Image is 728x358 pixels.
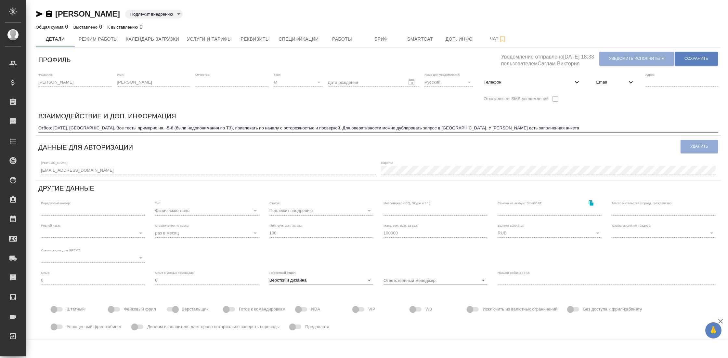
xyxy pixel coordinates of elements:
[327,35,358,43] span: Работы
[41,271,50,274] label: Опыт:
[79,35,118,43] span: Режим работы
[155,271,195,274] label: Опыт в устных переводах:
[381,161,393,164] label: Пароль:
[117,73,124,76] label: Имя:
[708,324,719,337] span: 🙏
[368,306,375,312] span: VIP
[583,306,642,312] span: Без доступа к фрил-кабинету
[67,324,122,330] span: Упрощенный фрил-кабинет
[41,224,61,227] label: Родной язык:
[147,324,279,330] span: Диплом исполнителя дает право нотариально заверять переводы
[55,9,120,18] a: [PERSON_NAME]
[479,276,488,285] button: Open
[483,306,557,312] span: Исключить из валютных ограничений
[425,306,432,312] span: W8
[612,202,672,205] label: Место жительства (город), гражданство:
[73,25,99,30] p: Выставлено
[38,73,53,76] label: Фамилия:
[182,306,208,312] span: Верстальщик
[305,324,329,330] span: Предоплата
[365,276,374,285] button: Open
[279,35,318,43] span: Спецификации
[483,35,514,43] span: Чат
[41,249,81,252] label: Схема скидок для GPEMT:
[383,202,431,205] label: Мессенджер (ICQ, Skype и т.п.):
[73,23,102,31] div: 0
[596,79,627,86] span: Email
[155,202,161,205] label: Тип:
[645,73,655,76] label: Адрес:
[675,52,718,66] button: Сохранить
[269,271,296,274] label: Проектный отдел:
[38,183,94,193] h6: Другие данные
[444,35,475,43] span: Доп. инфо
[612,224,651,227] label: Схема скидок по Традосу:
[269,224,303,227] label: Мин. сум. вып. за раз:
[155,229,259,238] div: раз в месяц
[484,79,573,86] span: Телефон
[38,126,718,130] textarea: Отбор: [DATE]. [GEOGRAPHIC_DATA]. Все тесты примерно на ~5-6 (были недопонимания по ТЗ), привлека...
[155,206,259,215] div: Физическое лицо
[585,196,598,209] button: Скопировать ссылку
[124,306,156,312] span: Фейковый фрил
[269,206,373,215] div: Подлежит внедрению
[705,322,721,338] button: 🙏
[125,10,183,19] div: Подлежит внедрению
[36,25,65,30] p: Общая сумма
[107,23,142,31] div: 0
[107,25,139,30] p: К выставлению
[424,78,473,87] div: Русский
[591,75,640,89] div: Email
[38,111,176,121] h6: Взаимодействие и доп. информация
[36,10,44,18] button: Скопировать ссылку для ЯМессенджера
[41,161,68,164] label: [PERSON_NAME]:
[126,35,179,43] span: Календарь загрузки
[41,202,71,205] label: Порядковый номер:
[274,78,323,87] div: М
[498,224,524,227] label: Валюта выплаты:
[38,142,133,152] h6: Данные для авторизации
[239,306,285,312] span: Готов к командировкам
[128,11,175,17] button: Подлежит внедрению
[40,35,71,43] span: Детали
[45,10,53,18] button: Скопировать ссылку
[274,73,281,76] label: Пол:
[195,73,210,76] label: Отчество:
[269,202,280,205] label: Статус:
[499,35,506,43] svg: Подписаться
[498,202,542,205] label: Ссылка на аккаунт SmartCAT:
[366,35,397,43] span: Бриф
[478,75,586,89] div: Телефон
[240,35,271,43] span: Реквизиты
[155,224,189,227] label: Ограничение по сроку:
[484,96,549,102] span: Отказался от SMS-уведомлений
[311,306,320,312] span: NDA
[383,224,418,227] label: Макс. сум. вып. за раз:
[38,55,71,65] h6: Профиль
[405,35,436,43] span: Smartcat
[498,271,530,274] label: Навыки работы с ПО:
[187,35,232,43] span: Услуги и тарифы
[501,50,599,67] h5: Уведомление отправлено [DATE] 18:33 пользователем Саглам Виктория
[498,229,601,238] div: RUB
[36,23,68,31] div: 0
[684,56,708,61] span: Сохранить
[67,306,84,312] span: Штатный
[424,73,460,76] label: Язык для уведомлений:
